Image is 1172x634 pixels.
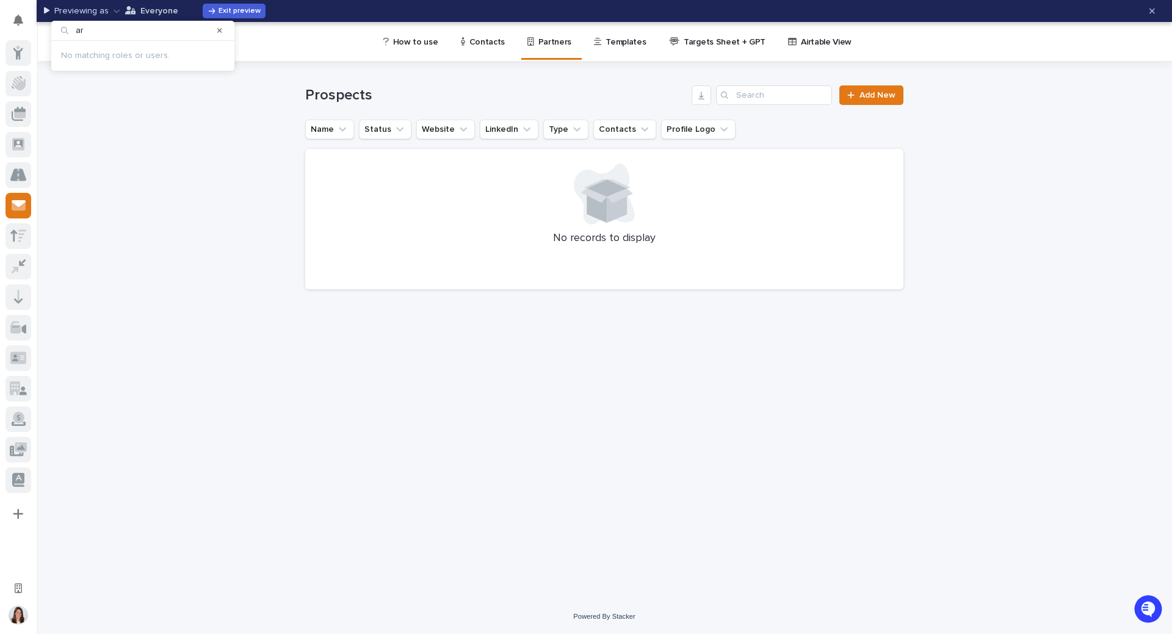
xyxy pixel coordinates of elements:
button: Name [305,120,354,139]
a: Partners [526,22,577,58]
a: Powered byPylon [86,226,148,236]
p: Templates [606,22,646,48]
button: Status [359,120,411,139]
a: 📖Help Docs [7,192,71,214]
a: Powered By Stacker [573,613,635,620]
iframe: Open customer support [1133,594,1166,627]
a: How to use [382,22,444,60]
input: Clear [32,98,201,111]
a: Targets Sheet + GPT [668,22,772,60]
button: Add a new app... [5,501,31,527]
span: Help Docs [24,196,67,209]
p: No records to display [320,232,889,245]
button: Start new chat [208,140,222,154]
button: Website [416,120,475,139]
button: Everyone [114,1,178,21]
a: Templates [593,22,651,60]
div: We're available if you need us! [42,148,154,158]
button: Contacts [593,120,656,139]
p: Welcome 👋 [12,49,222,68]
p: No matching roles or users. [61,51,225,61]
p: Everyone [140,7,178,15]
button: LinkedIn [480,120,538,139]
img: 1736555164131-43832dd5-751b-4058-ba23-39d91318e5a0 [12,136,34,158]
p: Airtable View [801,22,852,48]
h1: Prospects [305,87,687,104]
span: Add New [859,91,895,99]
input: Search [716,85,832,105]
p: Previewing as [54,6,109,16]
div: 📖 [12,198,22,207]
button: users-avatar [5,602,31,628]
button: Type [543,120,588,139]
button: Profile Logo [661,120,736,139]
button: Open workspace settings [5,575,31,601]
a: Contacts [460,22,511,60]
span: Pylon [121,226,148,236]
div: Notifications [15,15,31,34]
div: Start new chat [42,136,200,148]
p: How to use [393,22,438,48]
span: Exit preview [219,7,261,15]
button: Exit preview [203,4,266,18]
p: How can we help? [12,68,222,88]
p: Partners [538,22,572,48]
p: Targets Sheet + GPT [684,22,765,48]
a: Airtable View [787,22,857,60]
a: Add New [839,85,903,105]
p: Contacts [469,22,505,48]
button: Notifications [5,7,31,33]
input: Search for user [56,21,230,40]
img: Stacker [12,12,37,37]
